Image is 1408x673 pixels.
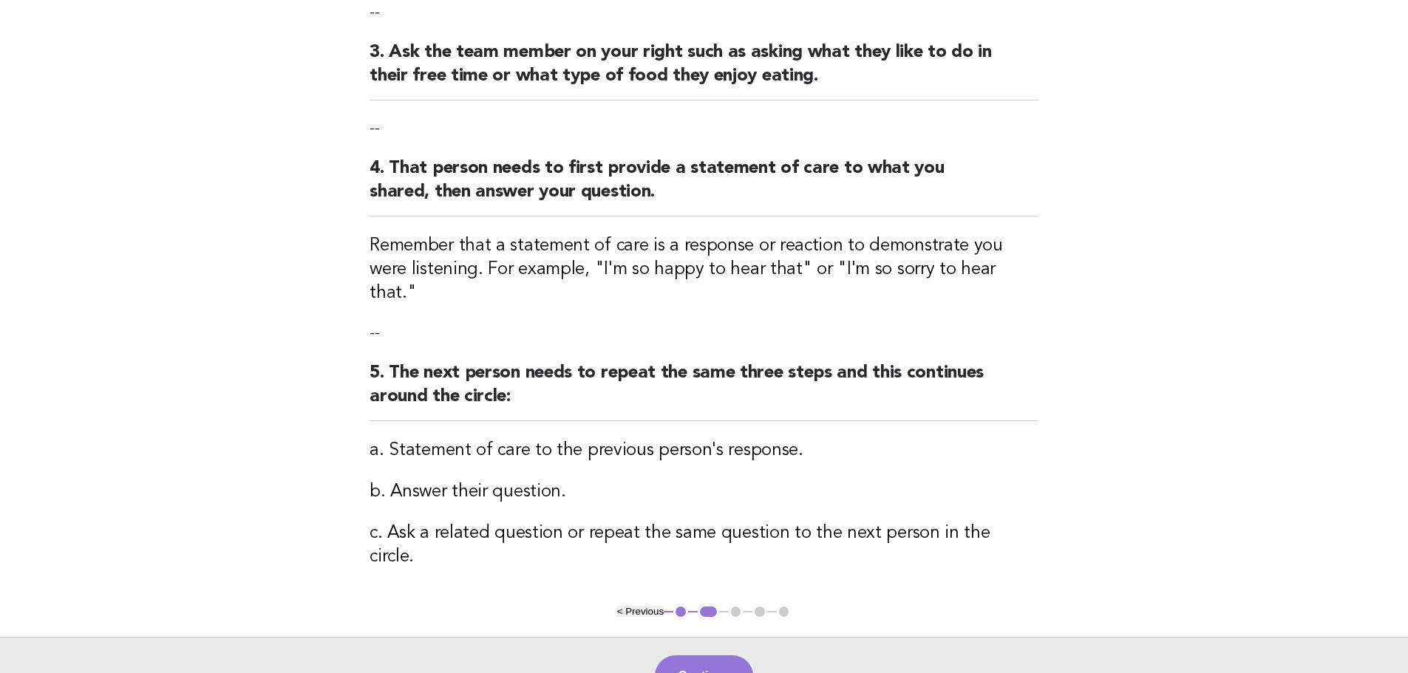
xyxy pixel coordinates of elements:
h3: a. Statement of care to the previous person's response. [370,439,1038,462]
p: -- [370,323,1038,344]
button: 1 [673,604,688,619]
p: -- [370,118,1038,139]
h2: 3. Ask the team member on your right such as asking what they like to do in their free time or wh... [370,41,1038,100]
h2: 5. The next person needs to repeat the same three steps and this continues around the circle: [370,361,1038,421]
button: < Previous [617,606,664,617]
h3: b. Answer their question. [370,480,1038,504]
h3: c. Ask a related question or repeat the same question to the next person in the circle. [370,522,1038,569]
h2: 4. That person needs to first provide a statement of care to what you shared, then answer your qu... [370,157,1038,216]
h3: Remember that a statement of care is a response or reaction to demonstrate you were listening. Fo... [370,234,1038,305]
p: -- [370,2,1038,23]
button: 2 [698,604,719,619]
